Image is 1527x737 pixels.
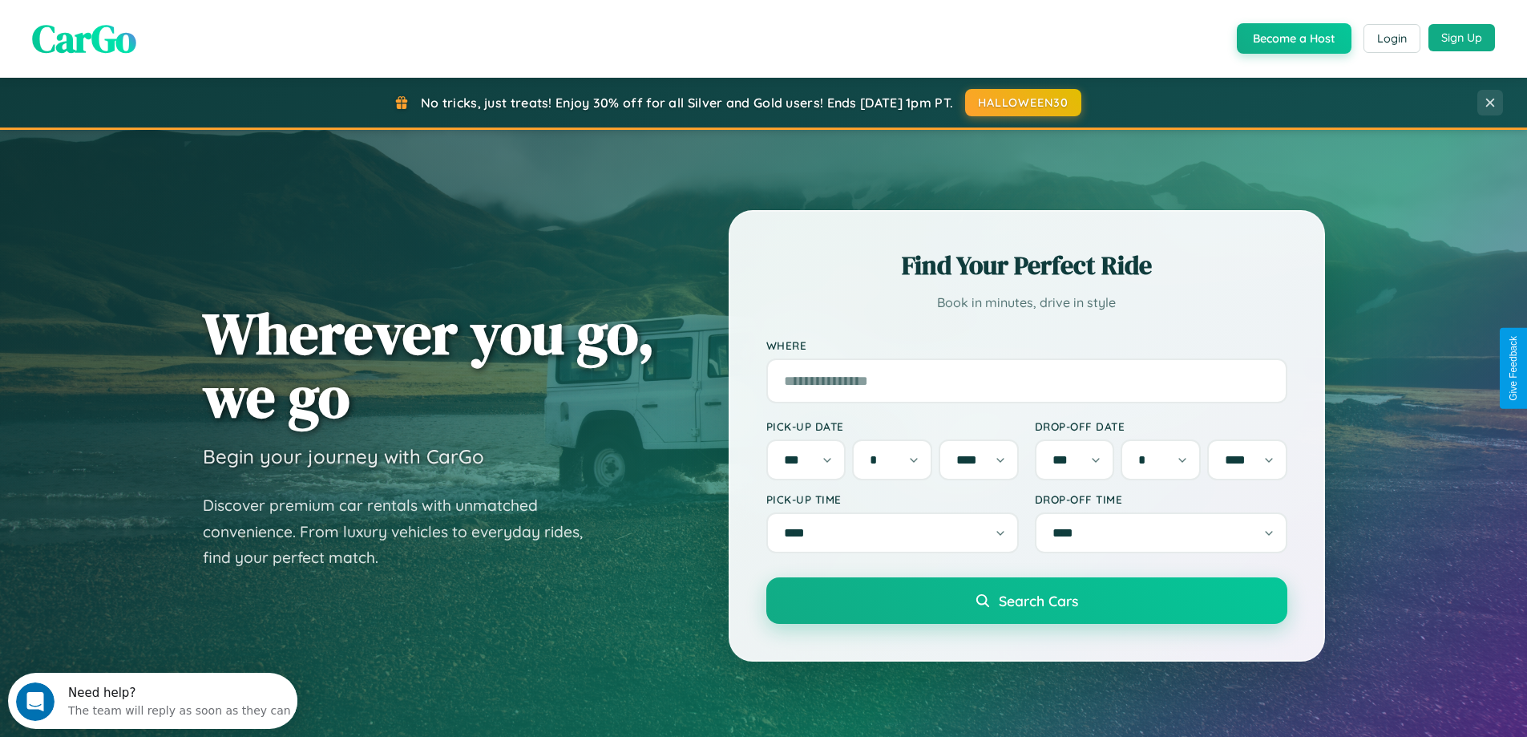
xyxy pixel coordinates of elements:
[16,682,55,721] iframe: Intercom live chat
[60,14,283,26] div: Need help?
[6,6,298,51] div: Open Intercom Messenger
[766,291,1287,314] p: Book in minutes, drive in style
[421,95,953,111] span: No tricks, just treats! Enjoy 30% off for all Silver and Gold users! Ends [DATE] 1pm PT.
[766,577,1287,624] button: Search Cars
[1035,419,1287,433] label: Drop-off Date
[203,492,604,571] p: Discover premium car rentals with unmatched convenience. From luxury vehicles to everyday rides, ...
[766,419,1019,433] label: Pick-up Date
[766,492,1019,506] label: Pick-up Time
[1428,24,1495,51] button: Sign Up
[1508,336,1519,401] div: Give Feedback
[32,12,136,65] span: CarGo
[1237,23,1351,54] button: Become a Host
[766,248,1287,283] h2: Find Your Perfect Ride
[60,26,283,43] div: The team will reply as soon as they can
[999,592,1078,609] span: Search Cars
[203,444,484,468] h3: Begin your journey with CarGo
[965,89,1081,116] button: HALLOWEEN30
[1035,492,1287,506] label: Drop-off Time
[766,338,1287,352] label: Where
[1363,24,1420,53] button: Login
[203,302,655,428] h1: Wherever you go, we go
[8,673,297,729] iframe: Intercom live chat discovery launcher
